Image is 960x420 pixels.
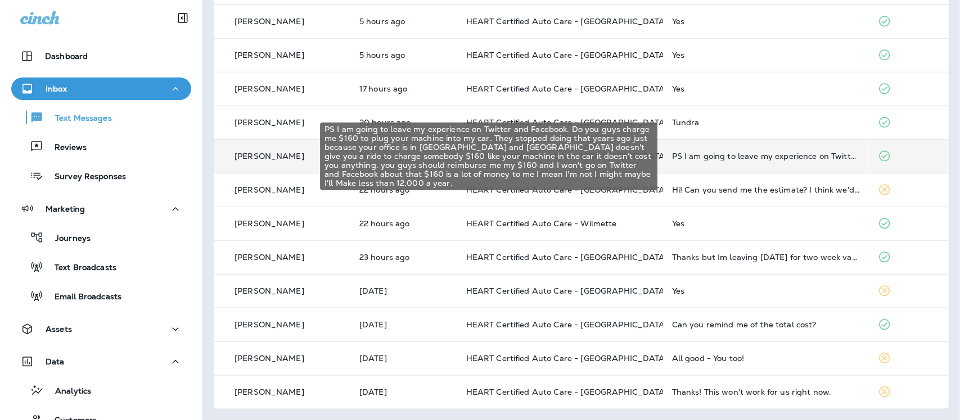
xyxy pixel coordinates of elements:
[235,51,304,60] p: [PERSON_NAME]
[672,152,860,161] div: PS I am going to leave my experience on Twitter and Facebook. Do you guys charge me $160 to plug ...
[46,204,85,213] p: Marketing
[235,185,304,194] p: [PERSON_NAME]
[43,292,121,303] p: Email Broadcasts
[672,219,860,228] div: Yes
[359,253,448,262] p: Sep 22, 2025 03:56 PM
[11,198,191,220] button: Marketing
[466,16,668,26] span: HEART Certified Auto Care - [GEOGRAPHIC_DATA]
[11,77,191,100] button: Inbox
[359,286,448,295] p: Sep 22, 2025 02:41 PM
[43,263,116,273] p: Text Broadcasts
[45,52,88,61] p: Dashboard
[167,7,199,29] button: Collapse Sidebar
[359,84,448,93] p: Sep 22, 2025 09:12 PM
[11,255,191,279] button: Text Broadcasts
[44,234,91,244] p: Journeys
[359,219,448,228] p: Sep 22, 2025 04:18 PM
[466,218,617,229] span: HEART Certified Auto Care - Wilmette
[235,320,304,329] p: [PERSON_NAME]
[235,253,304,262] p: [PERSON_NAME]
[672,253,860,262] div: Thanks but Im leaving tomorrow for two week vacations. I'll called you.
[11,226,191,249] button: Journeys
[11,45,191,67] button: Dashboard
[235,286,304,295] p: [PERSON_NAME]
[43,172,126,182] p: Survey Responses
[235,387,304,396] p: [PERSON_NAME]
[672,51,860,60] div: Yes
[235,219,304,228] p: [PERSON_NAME]
[235,17,304,26] p: [PERSON_NAME]
[235,152,304,161] p: [PERSON_NAME]
[359,185,448,194] p: Sep 22, 2025 04:52 PM
[235,118,304,127] p: [PERSON_NAME]
[46,357,65,366] p: Data
[466,387,668,397] span: HEART Certified Auto Care - [GEOGRAPHIC_DATA]
[672,320,860,329] div: Can you remind me of the total cost?
[359,354,448,363] p: Sep 22, 2025 02:30 PM
[11,284,191,308] button: Email Broadcasts
[359,387,448,396] p: Sep 22, 2025 02:04 PM
[672,118,860,127] div: Tundra
[11,135,191,158] button: Reviews
[11,164,191,188] button: Survey Responses
[466,84,668,94] span: HEART Certified Auto Care - [GEOGRAPHIC_DATA]
[672,185,860,194] div: Hi! Can you send me the estimate? I think we'd move forward with the work...thanks for reaching out!
[466,252,668,262] span: HEART Certified Auto Care - [GEOGRAPHIC_DATA]
[11,318,191,340] button: Assets
[466,50,668,60] span: HEART Certified Auto Care - [GEOGRAPHIC_DATA]
[672,286,860,295] div: Yes
[466,117,668,127] span: HEART Certified Auto Care - [GEOGRAPHIC_DATA]
[672,17,860,26] div: Yes
[235,354,304,363] p: [PERSON_NAME]
[44,386,91,397] p: Analytics
[466,353,668,363] span: HEART Certified Auto Care - [GEOGRAPHIC_DATA]
[235,84,304,93] p: [PERSON_NAME]
[11,378,191,402] button: Analytics
[672,84,860,93] div: Yes
[359,17,448,26] p: Sep 23, 2025 09:04 AM
[672,387,860,396] div: Thanks! This won't work for us right now.
[466,286,668,296] span: HEART Certified Auto Care - [GEOGRAPHIC_DATA]
[466,319,668,330] span: HEART Certified Auto Care - [GEOGRAPHIC_DATA]
[11,350,191,373] button: Data
[46,84,67,93] p: Inbox
[46,325,72,334] p: Assets
[672,354,860,363] div: All good - You too!
[359,118,448,127] p: Sep 22, 2025 06:42 PM
[11,106,191,129] button: Text Messages
[43,143,87,153] p: Reviews
[320,122,657,190] div: PS I am going to leave my experience on Twitter and Facebook. Do you guys charge me $160 to plug ...
[359,51,448,60] p: Sep 23, 2025 09:04 AM
[359,320,448,329] p: Sep 22, 2025 02:35 PM
[44,113,112,124] p: Text Messages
